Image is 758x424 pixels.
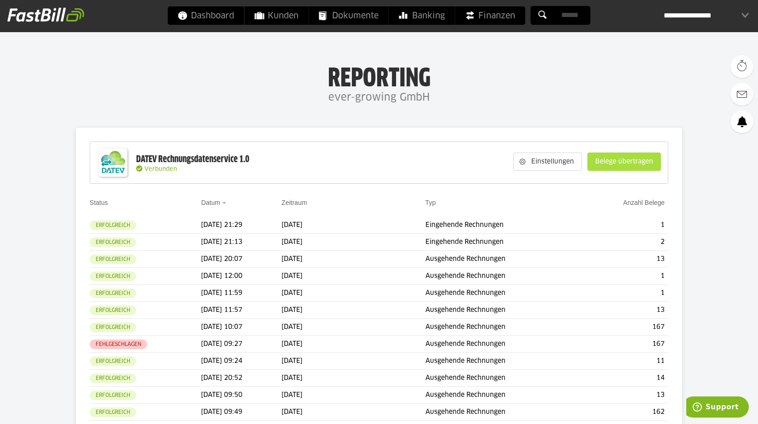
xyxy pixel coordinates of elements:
[580,285,668,302] td: 1
[90,390,136,400] sl-badge: Erfolgreich
[90,407,136,417] sl-badge: Erfolgreich
[580,387,668,404] td: 13
[201,302,281,319] td: [DATE] 11:57
[255,6,299,25] span: Kunden
[425,217,581,234] td: Eingehende Rechnungen
[425,387,581,404] td: Ausgehende Rechnungen
[90,339,147,349] sl-badge: Fehlgeschlagen
[580,370,668,387] td: 14
[281,370,425,387] td: [DATE]
[513,153,582,171] sl-button: Einstellungen
[281,268,425,285] td: [DATE]
[455,6,525,25] a: Finanzen
[201,353,281,370] td: [DATE] 09:24
[144,166,177,172] span: Verbunden
[168,6,244,25] a: Dashboard
[580,336,668,353] td: 167
[201,199,220,206] a: Datum
[319,6,379,25] span: Dokumente
[281,336,425,353] td: [DATE]
[136,153,249,165] div: DATEV Rechnungsdatenservice 1.0
[425,268,581,285] td: Ausgehende Rechnungen
[178,6,234,25] span: Dashboard
[399,6,445,25] span: Banking
[425,234,581,251] td: Eingehende Rechnungen
[201,251,281,268] td: [DATE] 20:07
[90,373,136,383] sl-badge: Erfolgreich
[425,285,581,302] td: Ausgehende Rechnungen
[201,404,281,421] td: [DATE] 09:49
[90,288,136,298] sl-badge: Erfolgreich
[425,251,581,268] td: Ausgehende Rechnungen
[425,336,581,353] td: Ausgehende Rechnungen
[281,234,425,251] td: [DATE]
[281,302,425,319] td: [DATE]
[90,322,136,332] sl-badge: Erfolgreich
[580,302,668,319] td: 13
[580,353,668,370] td: 11
[201,387,281,404] td: [DATE] 09:50
[587,153,661,171] sl-button: Belege übertragen
[201,285,281,302] td: [DATE] 11:59
[90,305,136,315] sl-badge: Erfolgreich
[201,217,281,234] td: [DATE] 21:29
[580,319,668,336] td: 167
[245,6,309,25] a: Kunden
[201,319,281,336] td: [DATE] 10:07
[90,356,136,366] sl-badge: Erfolgreich
[686,396,749,419] iframe: Öffnet ein Widget, in dem Sie weitere Informationen finden
[425,404,581,421] td: Ausgehende Rechnungen
[580,268,668,285] td: 1
[201,336,281,353] td: [DATE] 09:27
[90,271,136,281] sl-badge: Erfolgreich
[580,217,668,234] td: 1
[580,234,668,251] td: 2
[7,7,84,22] img: fastbill_logo_white.png
[425,199,436,206] a: Typ
[90,220,136,230] sl-badge: Erfolgreich
[389,6,455,25] a: Banking
[623,199,665,206] a: Anzahl Belege
[90,237,136,247] sl-badge: Erfolgreich
[92,65,666,89] h1: Reporting
[281,217,425,234] td: [DATE]
[281,199,307,206] a: Zeitraum
[222,202,228,204] img: sort_desc.gif
[90,199,108,206] a: Status
[580,251,668,268] td: 13
[281,251,425,268] td: [DATE]
[309,6,389,25] a: Dokumente
[90,254,136,264] sl-badge: Erfolgreich
[201,370,281,387] td: [DATE] 20:52
[281,319,425,336] td: [DATE]
[281,404,425,421] td: [DATE]
[425,370,581,387] td: Ausgehende Rechnungen
[580,404,668,421] td: 162
[465,6,515,25] span: Finanzen
[281,285,425,302] td: [DATE]
[425,319,581,336] td: Ausgehende Rechnungen
[95,144,132,181] img: DATEV-Datenservice Logo
[281,353,425,370] td: [DATE]
[201,268,281,285] td: [DATE] 12:00
[425,302,581,319] td: Ausgehende Rechnungen
[201,234,281,251] td: [DATE] 21:13
[281,387,425,404] td: [DATE]
[425,353,581,370] td: Ausgehende Rechnungen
